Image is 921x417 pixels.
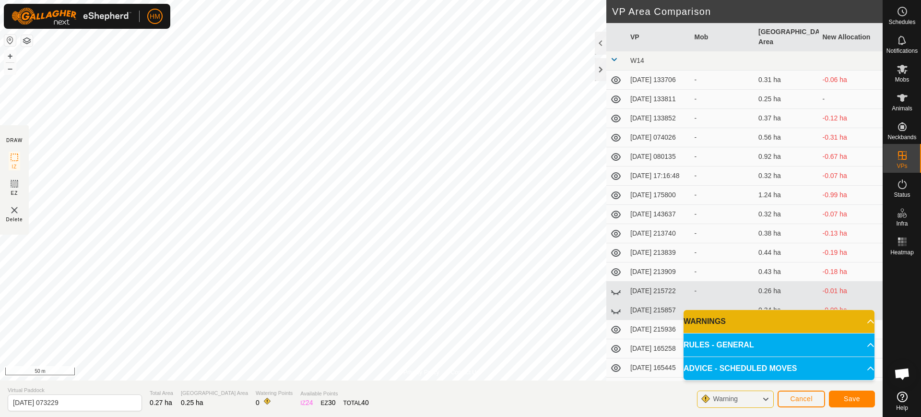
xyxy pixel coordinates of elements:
[695,267,751,277] div: -
[883,388,921,415] a: Help
[626,109,691,128] td: [DATE] 133852
[626,262,691,282] td: [DATE] 213909
[256,389,293,397] span: Watering Points
[819,205,883,224] td: -0.07 ha
[6,137,23,144] div: DRAW
[612,6,883,17] h2: VP Area Comparison
[626,339,691,358] td: [DATE] 165258
[4,50,16,62] button: +
[626,358,691,378] td: [DATE] 165445
[343,398,369,408] div: TOTAL
[819,282,883,301] td: -0.01 ha
[819,186,883,205] td: -0.99 ha
[150,399,172,406] span: 0.27 ha
[778,391,825,407] button: Cancel
[181,389,248,397] span: [GEOGRAPHIC_DATA] Area
[626,243,691,262] td: [DATE] 213839
[181,399,203,406] span: 0.25 ha
[626,224,691,243] td: [DATE] 213740
[695,94,751,104] div: -
[755,147,819,167] td: 0.92 ha
[755,243,819,262] td: 0.44 ha
[896,221,908,226] span: Infra
[755,71,819,90] td: 0.31 ha
[626,205,691,224] td: [DATE] 143637
[755,186,819,205] td: 1.24 ha
[150,389,173,397] span: Total Area
[9,204,20,216] img: VP
[626,23,691,51] th: VP
[4,63,16,74] button: –
[755,301,819,320] td: 0.34 ha
[895,77,909,83] span: Mobs
[321,398,336,408] div: EZ
[684,310,874,333] p-accordion-header: WARNINGS
[713,395,738,403] span: Warning
[684,334,874,357] p-accordion-header: RULES - GENERAL
[755,90,819,109] td: 0.25 ha
[896,405,908,411] span: Help
[626,378,691,397] td: [DATE] 165623
[684,316,726,327] span: WARNINGS
[695,171,751,181] div: -
[695,248,751,258] div: -
[819,147,883,167] td: -0.67 ha
[11,190,18,197] span: EZ
[819,167,883,186] td: -0.07 ha
[886,48,918,54] span: Notifications
[894,192,910,198] span: Status
[695,152,751,162] div: -
[695,209,751,219] div: -
[626,167,691,186] td: [DATE] 17:16:48
[819,243,883,262] td: -0.19 ha
[626,301,691,320] td: [DATE] 215857
[755,262,819,282] td: 0.43 ha
[4,35,16,46] button: Reset Map
[150,12,160,22] span: HM
[21,35,33,47] button: Map Layers
[888,359,917,388] div: Open chat
[256,399,260,406] span: 0
[695,286,751,296] div: -
[819,262,883,282] td: -0.18 ha
[888,19,915,25] span: Schedules
[12,8,131,25] img: Gallagher Logo
[887,134,916,140] span: Neckbands
[755,23,819,51] th: [GEOGRAPHIC_DATA] Area
[755,205,819,224] td: 0.32 ha
[684,363,797,374] span: ADVICE - SCHEDULED MOVES
[890,250,914,255] span: Heatmap
[755,128,819,147] td: 0.56 ha
[306,399,313,406] span: 24
[328,399,336,406] span: 30
[361,399,369,406] span: 40
[300,398,313,408] div: IZ
[626,147,691,167] td: [DATE] 080135
[626,128,691,147] td: [DATE] 074026
[695,113,751,123] div: -
[819,128,883,147] td: -0.31 ha
[691,23,755,51] th: Mob
[829,391,875,407] button: Save
[819,71,883,90] td: -0.06 ha
[630,57,644,64] span: W14
[819,224,883,243] td: -0.13 ha
[819,301,883,320] td: -0.09 ha
[819,23,883,51] th: New Allocation
[300,390,368,398] span: Available Points
[897,163,907,169] span: VPs
[755,109,819,128] td: 0.37 ha
[892,106,912,111] span: Animals
[819,109,883,128] td: -0.12 ha
[8,386,142,394] span: Virtual Paddock
[684,357,874,380] p-accordion-header: ADVICE - SCHEDULED MOVES
[626,320,691,339] td: [DATE] 215936
[755,167,819,186] td: 0.32 ha
[819,90,883,109] td: -
[695,190,751,200] div: -
[626,282,691,301] td: [DATE] 215722
[6,216,23,223] span: Delete
[695,305,751,315] div: -
[695,228,751,238] div: -
[695,75,751,85] div: -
